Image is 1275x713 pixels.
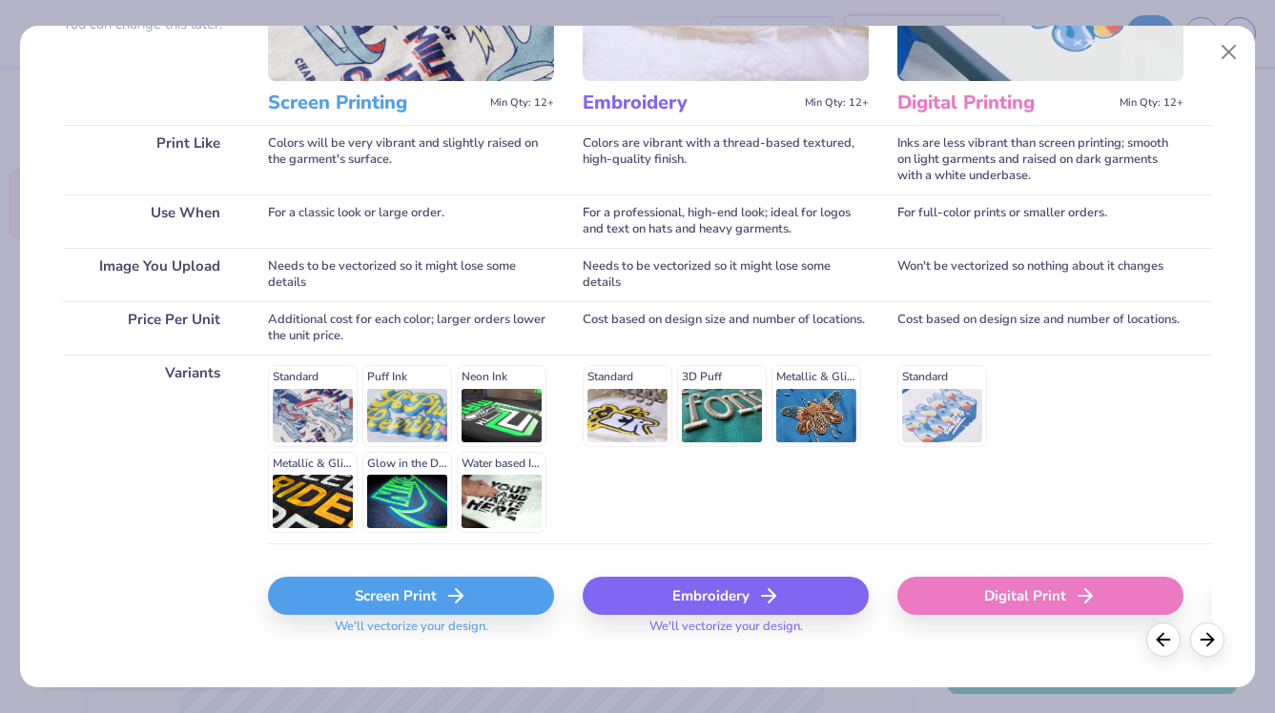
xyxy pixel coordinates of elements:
[63,16,239,32] p: You can change this later.
[268,248,554,301] div: Needs to be vectorized so it might lose some details
[63,248,239,301] div: Image You Upload
[268,577,554,615] div: Screen Print
[583,125,869,194] div: Colors are vibrant with a thread-based textured, high-quality finish.
[583,577,869,615] div: Embroidery
[583,248,869,301] div: Needs to be vectorized so it might lose some details
[1211,34,1247,71] button: Close
[1120,96,1183,110] span: Min Qty: 12+
[490,96,554,110] span: Min Qty: 12+
[63,125,239,194] div: Print Like
[897,194,1183,248] div: For full-color prints or smaller orders.
[805,96,869,110] span: Min Qty: 12+
[642,619,811,646] span: We'll vectorize your design.
[897,577,1183,615] div: Digital Print
[327,619,496,646] span: We'll vectorize your design.
[897,301,1183,355] div: Cost based on design size and number of locations.
[63,355,239,543] div: Variants
[583,194,869,248] div: For a professional, high-end look; ideal for logos and text on hats and heavy garments.
[268,301,554,355] div: Additional cost for each color; larger orders lower the unit price.
[897,125,1183,194] div: Inks are less vibrant than screen printing; smooth on light garments and raised on dark garments ...
[268,125,554,194] div: Colors will be very vibrant and slightly raised on the garment's surface.
[583,91,797,115] h3: Embroidery
[63,194,239,248] div: Use When
[583,301,869,355] div: Cost based on design size and number of locations.
[897,248,1183,301] div: Won't be vectorized so nothing about it changes
[268,194,554,248] div: For a classic look or large order.
[897,91,1112,115] h3: Digital Printing
[63,301,239,355] div: Price Per Unit
[268,91,483,115] h3: Screen Printing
